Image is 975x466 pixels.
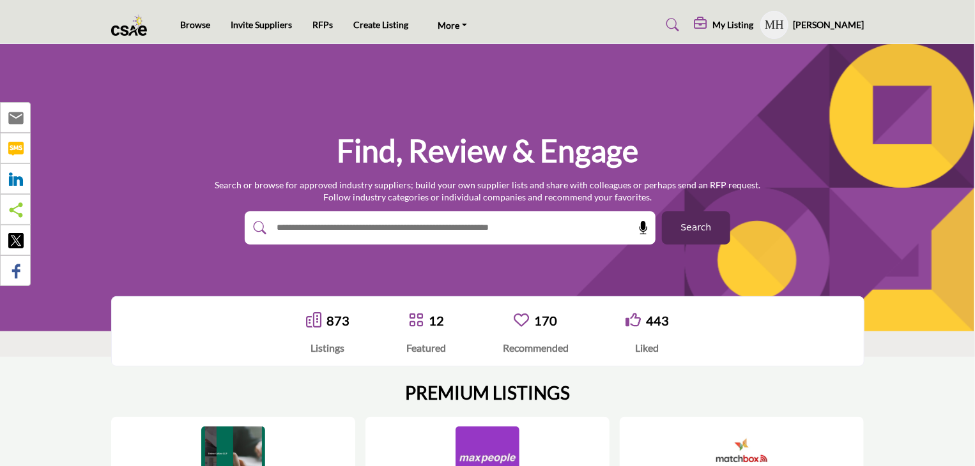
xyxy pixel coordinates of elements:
[662,211,730,244] button: Search
[760,11,788,39] button: Show hide supplier dropdown
[353,19,408,30] a: Create Listing
[306,340,349,356] div: Listings
[646,313,669,328] a: 443
[337,131,638,170] h1: Find, Review & Engage
[429,16,476,34] a: More
[111,15,154,36] img: Site Logo
[231,19,292,30] a: Invite Suppliers
[326,313,349,328] a: 873
[534,313,557,328] a: 170
[312,19,333,30] a: RFPs
[626,340,669,356] div: Liked
[680,221,711,234] span: Search
[626,312,641,327] i: Go to Liked
[503,340,569,356] div: Recommended
[215,179,760,204] p: Search or browse for approved industry suppliers; build your own supplier lists and share with co...
[713,19,754,31] h5: My Listing
[514,312,529,329] a: Go to Recommended
[654,15,687,35] a: Search
[408,312,424,329] a: Go to Featured
[429,313,444,328] a: 12
[406,340,446,356] div: Featured
[695,17,754,33] div: My Listing
[794,19,864,31] h5: [PERSON_NAME]
[180,19,210,30] a: Browse
[405,382,570,404] h2: PREMIUM LISTINGS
